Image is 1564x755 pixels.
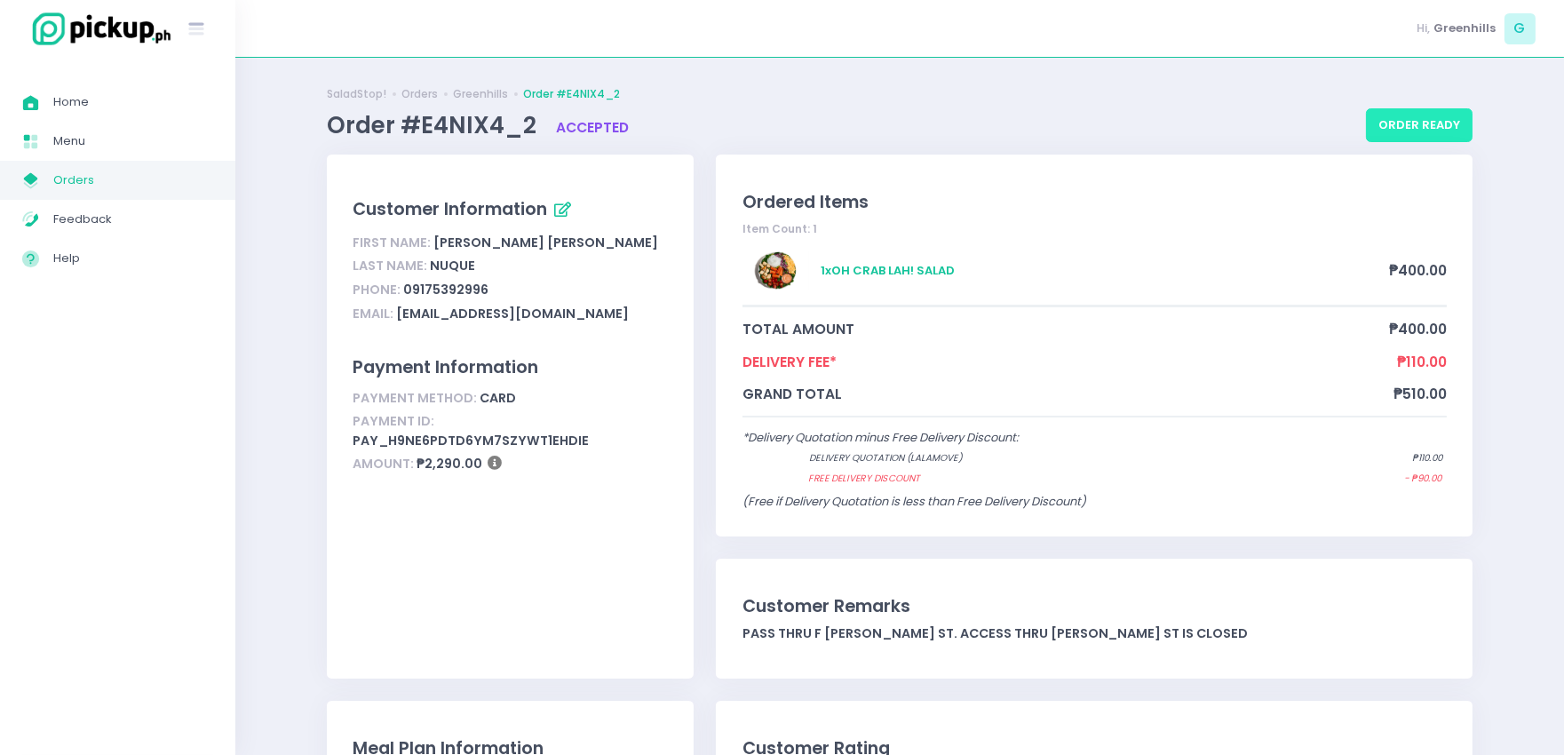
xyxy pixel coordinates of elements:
span: ₱510.00 [1393,384,1447,404]
span: Delivery quotation (lalamove) [809,451,1342,465]
span: Payment ID: [353,412,434,430]
span: Help [53,247,213,270]
img: logo [22,10,173,48]
span: grand total [742,384,1393,404]
span: ₱110.00 [1397,352,1447,372]
span: ₱110.00 [1412,451,1442,465]
span: Phone: [353,281,401,298]
span: Email: [353,305,393,322]
span: Orders [53,169,213,192]
div: Ordered Items [742,189,1447,215]
span: Payment Method: [353,389,477,407]
div: [PERSON_NAME] [PERSON_NAME] [353,231,668,255]
a: Greenhills [453,86,508,102]
div: Payment Information [353,354,668,380]
div: Nuque [353,255,668,279]
span: - ₱90.00 [1404,472,1441,486]
span: Order #E4NIX4_2 [327,109,542,141]
span: Greenhills [1433,20,1496,37]
div: pay_h9ne6PdTD6yM7SzywT1EHdiE [353,410,668,453]
span: Delivery Fee* [742,352,1397,372]
span: total amount [742,319,1389,339]
span: Menu [53,130,213,153]
span: Hi, [1417,20,1431,37]
div: Customer Information [353,195,668,226]
button: order ready [1366,108,1473,142]
span: Home [53,91,213,114]
div: Customer Remarks [742,593,1447,619]
span: G [1504,13,1536,44]
span: *Delivery Quotation minus Free Delivery Discount: [742,429,1019,446]
span: accepted [556,118,629,137]
div: [EMAIL_ADDRESS][DOMAIN_NAME] [353,302,668,326]
span: Feedback [53,208,213,231]
span: Amount: [353,455,414,473]
div: Item Count: 1 [742,221,1447,237]
a: Orders [401,86,438,102]
span: First Name: [353,234,431,251]
span: (Free if Delivery Quotation is less than Free Delivery Discount) [742,493,1086,510]
span: Last Name: [353,257,427,274]
a: SaladStop! [327,86,386,102]
div: card [353,386,668,410]
a: Order #E4NIX4_2 [523,86,620,102]
div: ₱2,290.00 [353,453,668,477]
span: ₱400.00 [1389,319,1447,339]
span: Free Delivery Discount [808,472,1334,486]
div: 09175392996 [353,278,668,302]
div: Pass thru F [PERSON_NAME] St. Access thru [PERSON_NAME] St is closed [742,624,1447,643]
